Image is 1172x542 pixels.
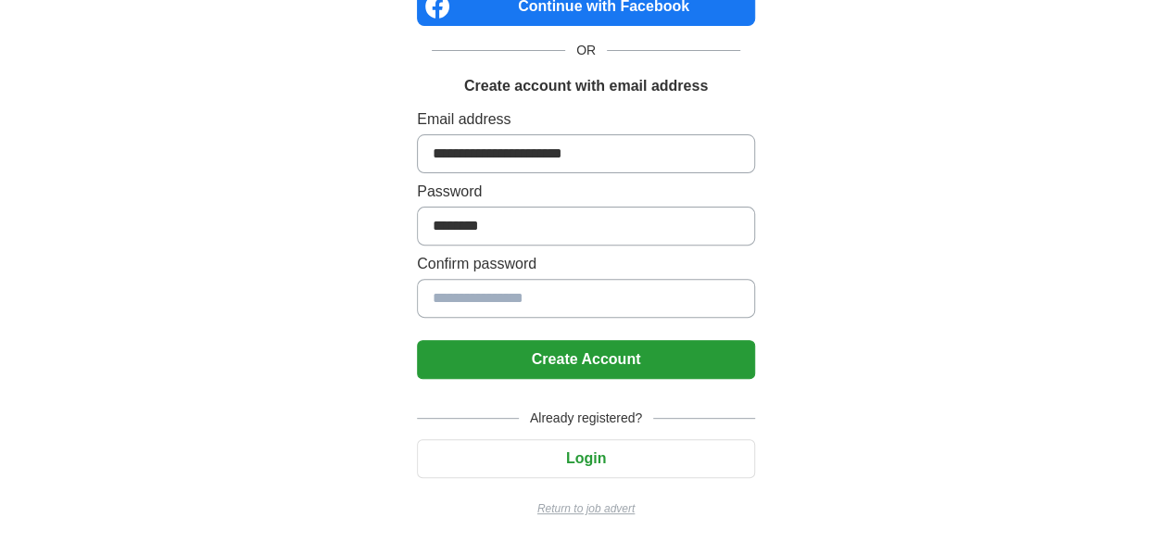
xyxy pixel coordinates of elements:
[417,340,755,379] button: Create Account
[417,500,755,517] a: Return to job advert
[417,108,755,131] label: Email address
[464,75,708,97] h1: Create account with email address
[417,450,755,466] a: Login
[565,41,607,60] span: OR
[417,253,755,275] label: Confirm password
[417,181,755,203] label: Password
[417,439,755,478] button: Login
[519,409,653,428] span: Already registered?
